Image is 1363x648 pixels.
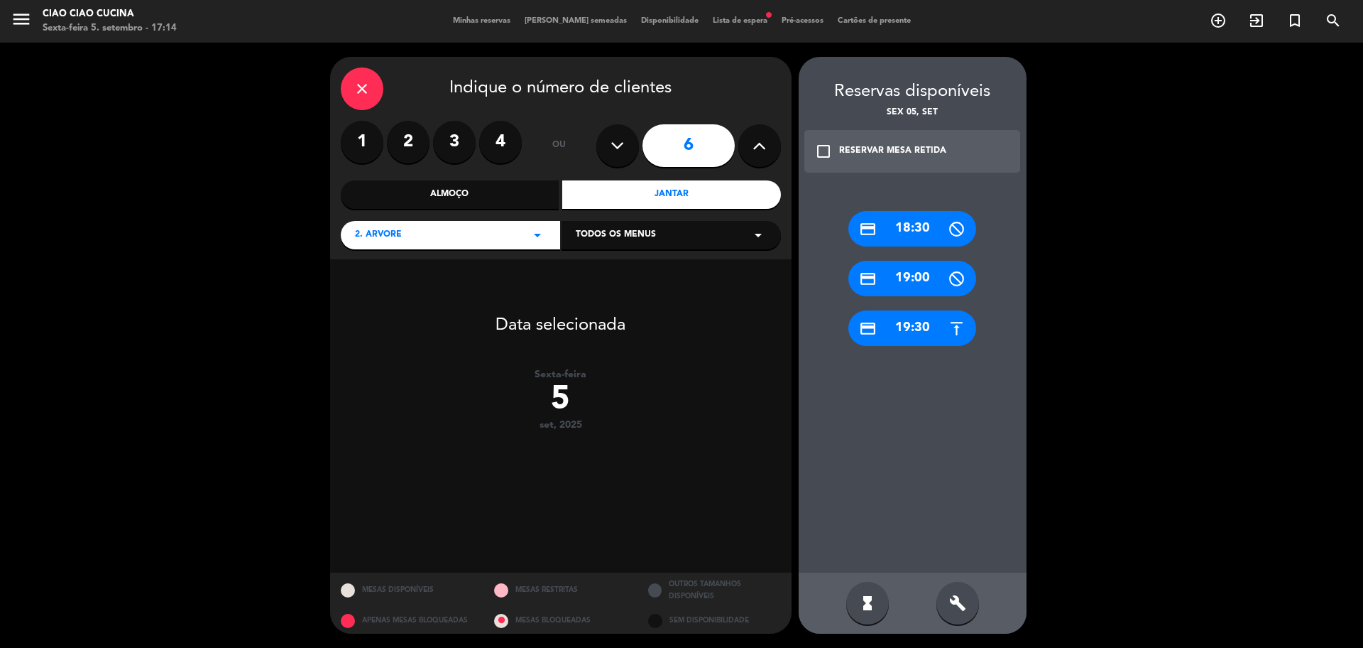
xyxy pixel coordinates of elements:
[1286,12,1303,29] i: turned_in_not
[799,106,1027,120] div: Sex 05, set
[433,121,476,163] label: 3
[43,21,177,36] div: Sexta-feira 5. setembro - 17:14
[765,11,773,19] span: fiber_manual_record
[831,17,918,25] span: Cartões de presente
[330,607,484,634] div: APENAS MESAS BLOQUEADAS
[330,419,792,431] div: set, 2025
[341,180,559,209] div: Almoço
[949,595,966,612] i: build
[750,227,767,244] i: arrow_drop_down
[859,595,876,612] i: hourglass_full
[848,261,976,296] div: 19:00
[43,7,177,21] div: Ciao Ciao Cucina
[706,17,774,25] span: Lista de espera
[1210,12,1227,29] i: add_circle_outline
[637,607,792,634] div: SEM DISPONIBILIDADE
[562,180,781,209] div: Jantar
[859,270,877,288] i: credit_card
[815,143,832,160] i: check_box_outline_blank
[354,80,371,97] i: close
[1325,12,1342,29] i: search
[799,78,1027,106] div: Reservas disponíveis
[1248,12,1265,29] i: exit_to_app
[355,228,402,242] span: 2. ARVORE
[839,144,946,158] div: RESERVAR MESA RETIDA
[483,607,637,634] div: MESAS BLOQUEADAS
[576,228,656,242] span: Todos os menus
[330,369,792,381] div: Sexta-feira
[11,9,32,35] button: menu
[536,121,582,171] div: ou
[341,121,383,163] label: 1
[859,320,877,337] i: credit_card
[774,17,831,25] span: Pré-acessos
[483,573,637,607] div: MESAS RESTRITAS
[529,227,546,244] i: arrow_drop_down
[518,17,634,25] span: [PERSON_NAME] semeadas
[330,381,792,419] div: 5
[341,67,781,110] div: Indique o número de clientes
[859,220,877,238] i: credit_card
[387,121,429,163] label: 2
[848,211,976,247] div: 18:30
[446,17,518,25] span: Minhas reservas
[634,17,706,25] span: Disponibilidade
[330,294,792,340] div: Data selecionada
[637,573,792,607] div: OUTROS TAMANHOS DISPONÍVEIS
[479,121,522,163] label: 4
[11,9,32,30] i: menu
[848,310,976,346] div: 19:30
[330,573,484,607] div: MESAS DISPONÍVEIS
